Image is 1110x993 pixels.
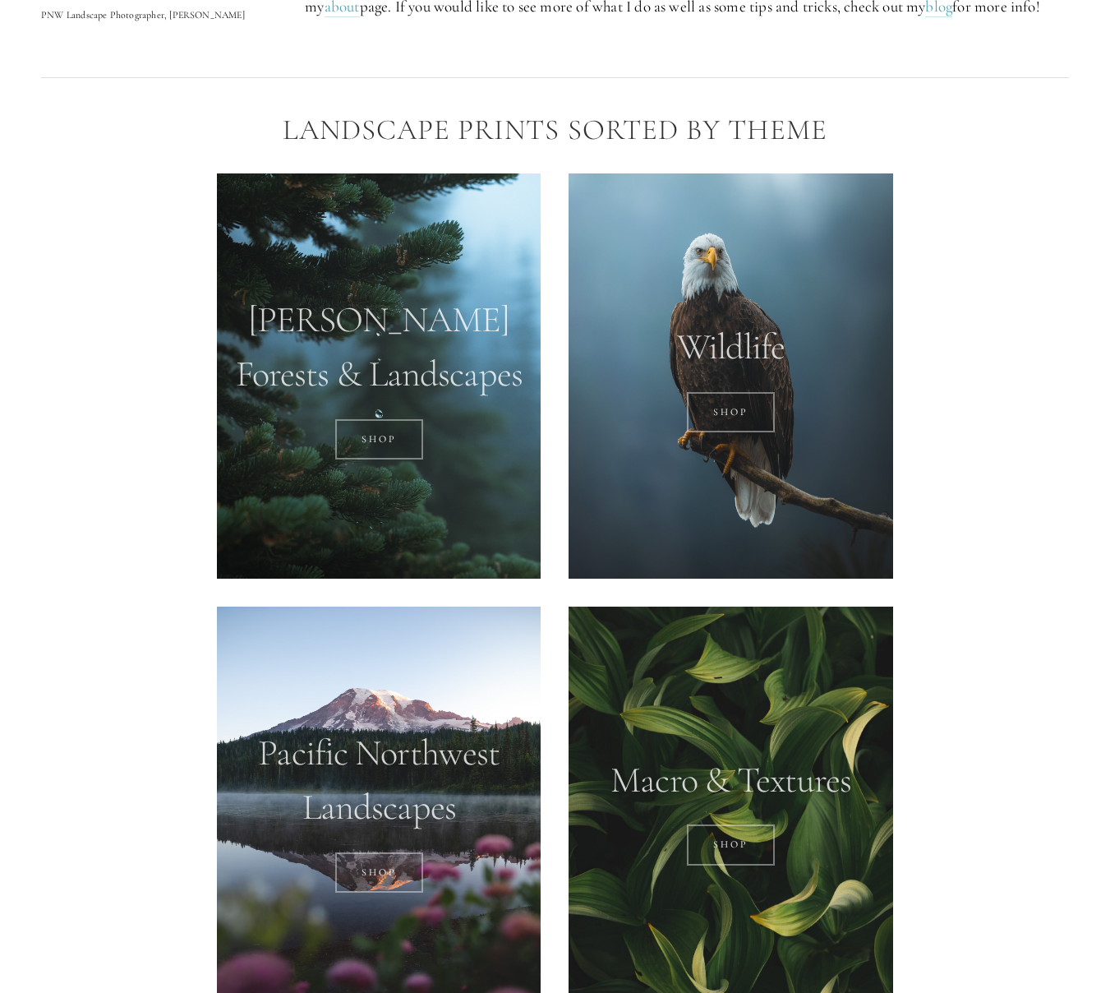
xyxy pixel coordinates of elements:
[687,392,775,433] a: SHOP
[687,824,775,866] a: Shop
[335,419,423,460] a: SHOP
[335,852,423,894] a: SHOP
[41,7,277,23] p: PNW Landscape Photographer, [PERSON_NAME]
[41,114,1069,146] h2: Landscape Prints Sorted by Theme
